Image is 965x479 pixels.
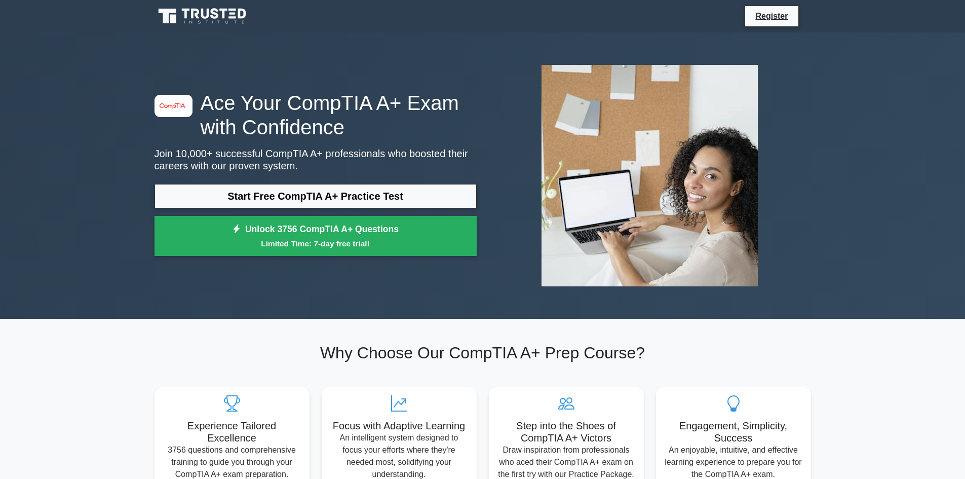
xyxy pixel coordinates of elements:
h1: Ace Your CompTIA A+ Exam with Confidence [155,91,477,139]
a: Unlock 3756 CompTIA A+ QuestionsLimited Time: 7-day free trial! [155,216,477,256]
a: Start Free CompTIA A+ Practice Test [155,184,477,208]
small: Limited Time: 7-day free trial! [167,238,464,249]
h5: Focus with Adaptive Learning [330,420,469,432]
a: Register [749,10,794,22]
h5: Engagement, Simplicity, Success [664,420,803,444]
p: Join 10,000+ successful CompTIA A+ professionals who boosted their careers with our proven system. [155,148,477,172]
h2: Why Choose Our CompTIA A+ Prep Course? [155,343,811,362]
h5: Step into the Shoes of CompTIA A+ Victors [497,420,636,444]
h5: Experience Tailored Excellence [163,420,301,444]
